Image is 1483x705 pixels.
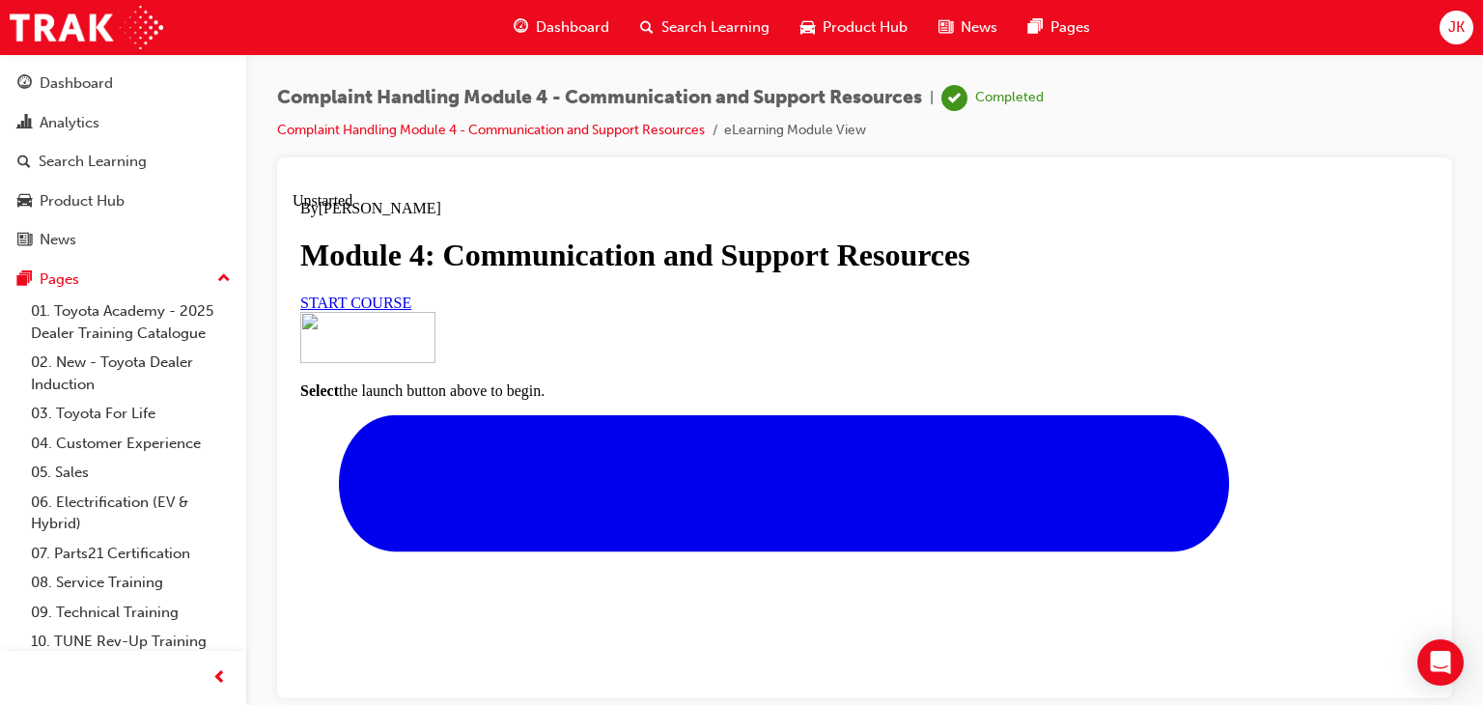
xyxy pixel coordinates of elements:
span: News [961,16,997,39]
span: | [930,87,934,109]
a: Product Hub [8,183,238,219]
button: JK [1440,11,1473,44]
span: JK [1448,16,1465,39]
a: Complaint Handling Module 4 - Communication and Support Resources [277,122,705,138]
a: 04. Customer Experience [23,429,238,459]
span: guage-icon [17,75,32,93]
button: DashboardAnalyticsSearch LearningProduct HubNews [8,62,238,262]
a: pages-iconPages [1013,8,1105,47]
span: pages-icon [1028,15,1043,40]
span: Pages [1050,16,1090,39]
a: News [8,222,238,258]
span: [PERSON_NAME] [26,8,149,24]
a: 06. Electrification (EV & Hybrid) [23,488,238,539]
button: Pages [8,262,238,297]
a: search-iconSearch Learning [625,8,785,47]
span: search-icon [640,15,654,40]
a: 02. New - Toyota Dealer Induction [23,348,238,399]
span: Dashboard [536,16,609,39]
span: pages-icon [17,271,32,289]
span: learningRecordVerb_COMPLETE-icon [941,85,967,111]
strong: Select [8,190,46,207]
a: START COURSE [8,102,119,119]
a: news-iconNews [923,8,1013,47]
a: guage-iconDashboard [498,8,625,47]
a: 03. Toyota For Life [23,399,238,429]
span: guage-icon [514,15,528,40]
div: Analytics [40,112,99,134]
li: eLearning Module View [724,120,866,142]
span: search-icon [17,154,31,171]
div: Search Learning [39,151,147,173]
a: Dashboard [8,66,238,101]
span: car-icon [17,193,32,211]
span: news-icon [17,232,32,249]
img: Trak [10,6,163,49]
span: up-icon [217,267,231,292]
p: the launch button above to begin. [8,190,1136,208]
a: 09. Technical Training [23,598,238,628]
h1: Module 4: Communication and Support Resources [8,45,1136,81]
span: Search Learning [661,16,769,39]
div: Pages [40,268,79,291]
span: prev-icon [212,666,227,691]
div: Open Intercom Messenger [1417,639,1464,686]
a: 05. Sales [23,458,238,488]
span: news-icon [938,15,953,40]
span: Product Hub [823,16,908,39]
a: 10. TUNE Rev-Up Training [23,627,238,657]
a: 01. Toyota Academy - 2025 Dealer Training Catalogue [23,296,238,348]
div: Dashboard [40,72,113,95]
div: Completed [975,89,1044,107]
span: chart-icon [17,115,32,132]
div: News [40,229,76,251]
span: Complaint Handling Module 4 - Communication and Support Resources [277,87,922,109]
span: car-icon [800,15,815,40]
a: 07. Parts21 Certification [23,539,238,569]
a: Search Learning [8,144,238,180]
a: 08. Service Training [23,568,238,598]
div: Product Hub [40,190,125,212]
a: Analytics [8,105,238,141]
a: car-iconProduct Hub [785,8,923,47]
